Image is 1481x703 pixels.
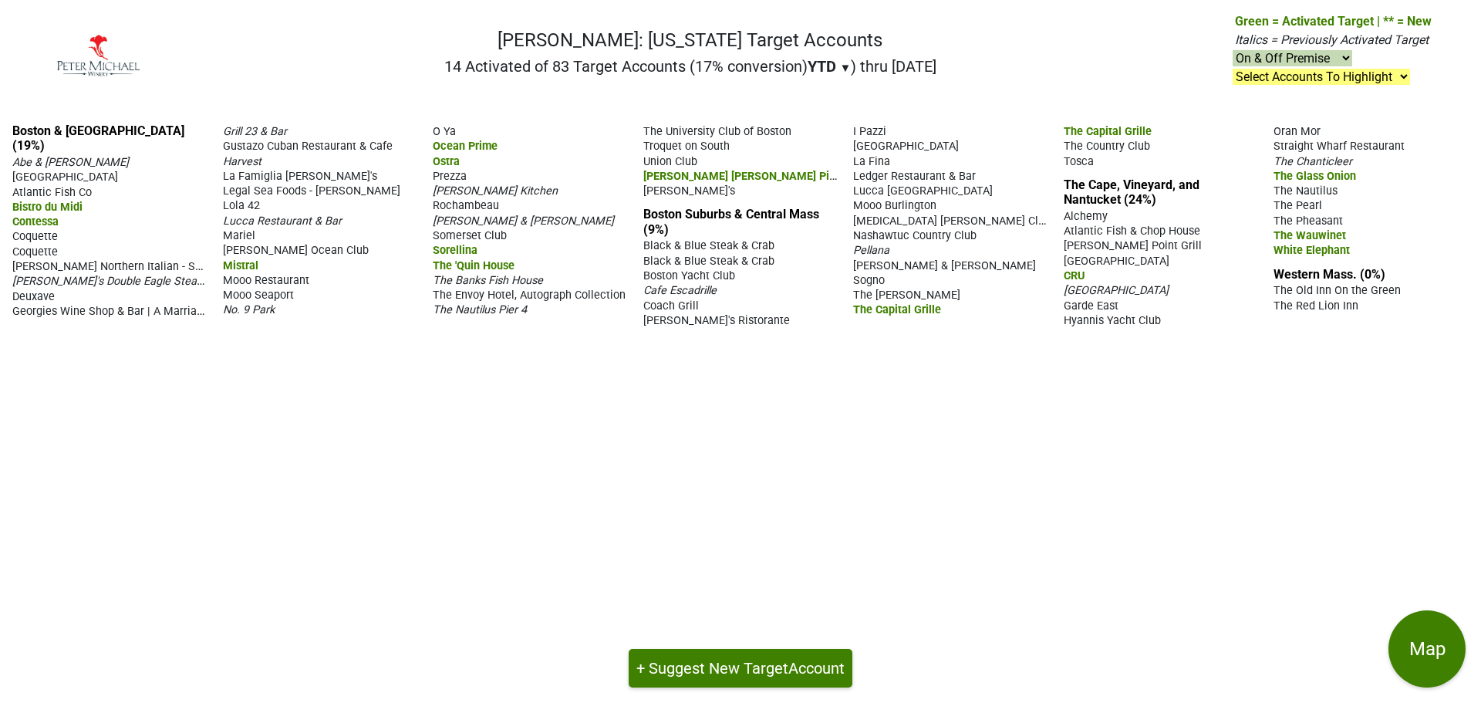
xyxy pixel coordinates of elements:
[433,155,460,168] span: Ostra
[853,184,993,198] span: Lucca [GEOGRAPHIC_DATA]
[643,239,774,252] span: Black & Blue Steak & Crab
[433,170,467,183] span: Prezza
[12,123,184,153] a: Boston & [GEOGRAPHIC_DATA] (19%)
[1064,225,1200,238] span: Atlantic Fish & Chop House
[643,299,699,313] span: Coach Grill
[12,156,129,169] span: Abe & [PERSON_NAME]
[12,230,58,243] span: Coquette
[433,289,626,302] span: The Envoy Hotel, Autograph Collection
[433,229,507,242] span: Somerset Club
[853,289,960,302] span: The [PERSON_NAME]
[433,140,498,153] span: Ocean Prime
[853,140,959,153] span: [GEOGRAPHIC_DATA]
[643,284,717,297] span: Cafe Escadrille
[1064,269,1085,282] span: CRU
[12,215,59,228] span: Contessa
[433,184,558,198] span: [PERSON_NAME] Kitchen
[223,259,258,272] span: Mistral
[1388,610,1466,688] button: Map
[1274,244,1350,257] span: White Elephant
[1064,314,1161,327] span: Hyannis Yacht Club
[12,259,228,273] span: [PERSON_NAME] Northern Italian - Seaport
[223,289,294,302] span: Mooo Seaport
[223,199,260,212] span: Lola 42
[1274,284,1401,297] span: The Old Inn On the Green
[853,199,936,212] span: Mooo Burlington
[643,269,735,282] span: Boston Yacht Club
[1064,239,1202,252] span: [PERSON_NAME] Point Grill
[223,244,369,257] span: [PERSON_NAME] Ocean Club
[808,57,836,76] span: YTD
[629,649,852,688] button: + Suggest New TargetAccount
[1274,267,1385,282] a: Western Mass. (0%)
[12,201,83,214] span: Bistro du Midi
[12,290,55,303] span: Deuxave
[223,125,287,138] span: Grill 23 & Bar
[1235,32,1429,47] span: Italics = Previously Activated Target
[433,274,543,287] span: The Banks Fish House
[12,273,232,288] span: [PERSON_NAME]'s Double Eagle Steakhouse
[643,155,697,168] span: Union Club
[223,274,309,287] span: Mooo Restaurant
[444,57,937,76] h2: 14 Activated of 83 Target Accounts (17% conversion) ) thru [DATE]
[1274,184,1338,198] span: The Nautilus
[1274,229,1346,242] span: The Wauwinet
[853,244,889,257] span: Pellana
[853,259,1036,272] span: [PERSON_NAME] & [PERSON_NAME]
[1274,140,1405,153] span: Straight Wharf Restaurant
[1274,170,1356,183] span: The Glass Onion
[12,245,58,259] span: Coquette
[643,125,791,138] span: The University Club of Boston
[853,125,886,138] span: I Pazzi
[12,186,92,199] span: Atlantic Fish Co
[1274,299,1358,313] span: The Red Lion Inn
[444,29,937,52] h1: [PERSON_NAME]: [US_STATE] Target Accounts
[1064,155,1094,168] span: Tosca
[433,244,477,257] span: Sorellina
[433,215,614,228] span: [PERSON_NAME] & [PERSON_NAME]
[1064,140,1150,153] span: The Country Club
[1274,155,1352,168] span: The Chanticleer
[853,170,976,183] span: Ledger Restaurant & Bar
[1064,125,1152,138] span: The Capital Grille
[223,229,255,242] span: Mariel
[840,61,852,75] span: ▼
[1274,215,1343,228] span: The Pheasant
[853,213,1051,228] span: [MEDICAL_DATA] [PERSON_NAME] Club
[643,314,790,327] span: [PERSON_NAME]'s Ristorante
[1064,284,1169,297] span: [GEOGRAPHIC_DATA]
[1064,177,1199,207] a: The Cape, Vineyard, and Nantucket (24%)
[788,659,845,678] span: Account
[1274,199,1322,212] span: The Pearl
[853,274,885,287] span: Sogno
[223,184,400,198] span: Legal Sea Foods - [PERSON_NAME]
[1235,14,1432,29] span: Green = Activated Target | ** = New
[643,184,735,198] span: [PERSON_NAME]'s
[49,30,146,81] img: Peter Michael
[643,207,819,236] a: Boston Suburbs & Central Mass (9%)
[853,303,941,316] span: The Capital Grille
[853,229,977,242] span: Nashawtuc Country Club
[1274,125,1321,138] span: Oran Mor
[643,255,774,268] span: Black & Blue Steak & Crab
[223,140,393,153] span: Gustazo Cuban Restaurant & Cafe
[433,259,514,272] span: The 'Quin House
[643,140,730,153] span: Troquet on South
[223,303,275,316] span: No. 9 Park
[12,171,118,184] span: [GEOGRAPHIC_DATA]
[1064,299,1118,313] span: Garde East
[1064,255,1169,268] span: [GEOGRAPHIC_DATA]
[223,215,342,228] span: Lucca Restaurant & Bar
[643,168,848,183] span: [PERSON_NAME] [PERSON_NAME] Pier 4
[433,125,456,138] span: O Ya
[1064,210,1108,223] span: Alchemy
[853,155,890,168] span: La Fina
[223,155,261,168] span: Harvest
[433,199,499,212] span: Rochambeau
[12,303,424,318] span: Georgies Wine Shop & Bar | A Marriage between Taste Wine Bar & Common Vines
[223,170,377,183] span: La Famiglia [PERSON_NAME]'s
[433,303,527,316] span: The Nautilus Pier 4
